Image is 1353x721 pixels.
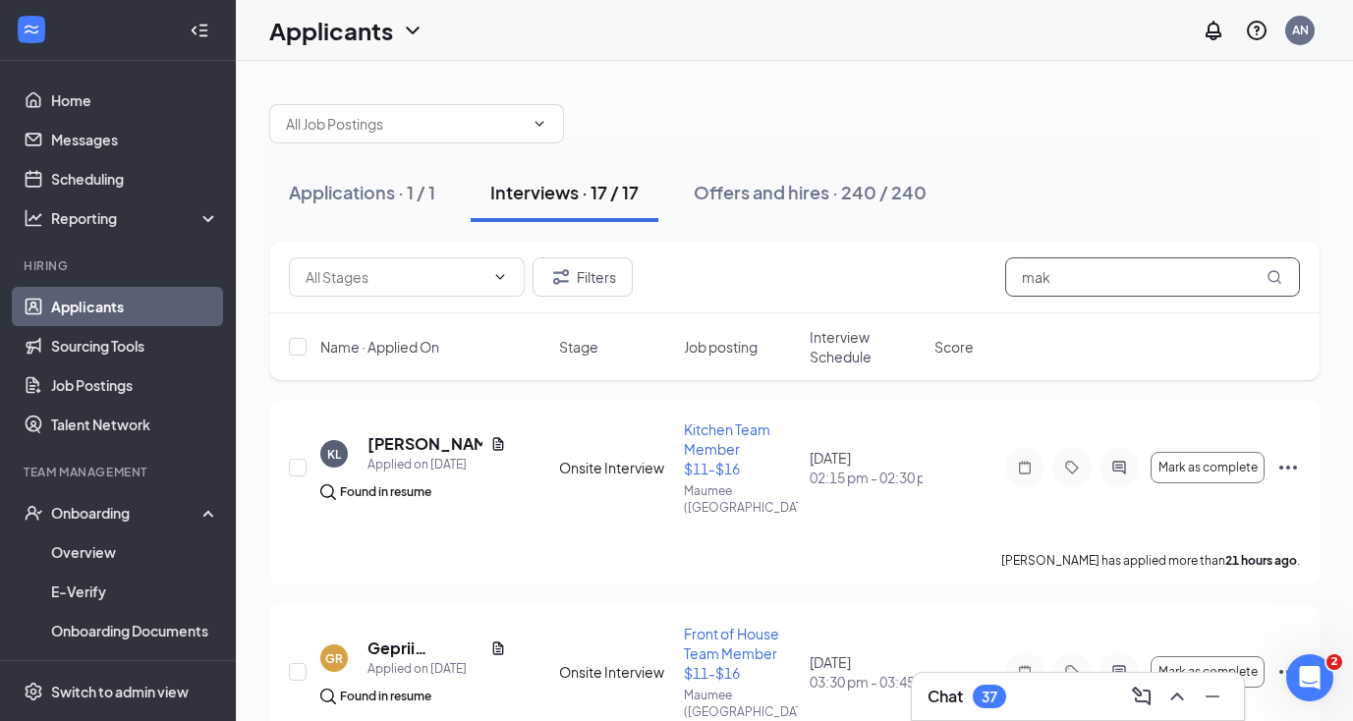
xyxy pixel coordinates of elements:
[306,266,484,288] input: All Stages
[559,458,672,477] div: Onsite Interview
[51,650,219,690] a: Activity log
[684,687,797,720] p: Maumee ([GEOGRAPHIC_DATA])
[51,326,219,365] a: Sourcing Tools
[1197,681,1228,712] button: Minimize
[1245,19,1268,42] svg: QuestionInfo
[269,14,393,47] h1: Applicants
[1001,552,1300,569] p: [PERSON_NAME] has applied more than .
[325,650,343,667] div: GR
[51,208,220,228] div: Reporting
[810,468,923,487] span: 02:15 pm - 02:30 pm
[1130,685,1154,708] svg: ComposeMessage
[51,572,219,611] a: E-Verify
[1005,257,1300,297] input: Search in interviews
[810,327,923,366] span: Interview Schedule
[1126,681,1157,712] button: ComposeMessage
[1286,654,1333,701] iframe: Intercom live chat
[1326,654,1342,670] span: 2
[934,337,974,357] span: Score
[492,269,508,285] svg: ChevronDown
[24,464,215,480] div: Team Management
[51,159,219,198] a: Scheduling
[327,446,341,463] div: KL
[490,436,506,452] svg: Document
[1107,664,1131,680] svg: ActiveChat
[367,433,482,455] h5: [PERSON_NAME]
[367,659,506,679] div: Applied on [DATE]
[320,689,336,704] img: search.bf7aa3482b7795d4f01b.svg
[810,652,923,692] div: [DATE]
[51,682,189,701] div: Switch to admin view
[532,116,547,132] svg: ChevronDown
[1151,656,1265,688] button: Mark as complete
[1267,269,1282,285] svg: MagnifyingGlass
[51,81,219,120] a: Home
[810,448,923,487] div: [DATE]
[24,208,43,228] svg: Analysis
[928,686,963,707] h3: Chat
[684,337,758,357] span: Job posting
[1202,19,1225,42] svg: Notifications
[367,638,482,659] h5: Geprii [PERSON_NAME]
[51,287,219,326] a: Applicants
[684,625,779,682] span: Front of House Team Member $11-$16
[1161,681,1193,712] button: ChevronUp
[1151,452,1265,483] button: Mark as complete
[1201,685,1224,708] svg: Minimize
[24,682,43,701] svg: Settings
[51,611,219,650] a: Onboarding Documents
[684,420,770,477] span: Kitchen Team Member $11-$16
[51,532,219,572] a: Overview
[1013,664,1037,680] svg: Note
[1225,553,1297,568] b: 21 hours ago
[1276,660,1300,684] svg: Ellipses
[1158,665,1258,679] span: Mark as complete
[51,503,202,523] div: Onboarding
[22,20,41,39] svg: WorkstreamLogo
[1013,460,1037,475] svg: Note
[286,113,524,135] input: All Job Postings
[190,21,209,40] svg: Collapse
[559,337,598,357] span: Stage
[1165,685,1189,708] svg: ChevronUp
[51,405,219,444] a: Talent Network
[1060,664,1084,680] svg: Tag
[533,257,633,297] button: Filter Filters
[810,672,923,692] span: 03:30 pm - 03:45 pm
[320,337,439,357] span: Name · Applied On
[694,180,927,204] div: Offers and hires · 240 / 240
[490,180,639,204] div: Interviews · 17 / 17
[559,662,672,682] div: Onsite Interview
[1107,460,1131,475] svg: ActiveChat
[401,19,424,42] svg: ChevronDown
[24,503,43,523] svg: UserCheck
[51,365,219,405] a: Job Postings
[24,257,215,274] div: Hiring
[549,265,573,289] svg: Filter
[340,687,431,706] div: Found in resume
[367,455,506,474] div: Applied on [DATE]
[1060,460,1084,475] svg: Tag
[51,120,219,159] a: Messages
[1276,456,1300,479] svg: Ellipses
[982,689,997,705] div: 37
[320,484,336,500] img: search.bf7aa3482b7795d4f01b.svg
[289,180,435,204] div: Applications · 1 / 1
[340,482,431,502] div: Found in resume
[1292,22,1309,38] div: AN
[684,482,797,516] p: Maumee ([GEOGRAPHIC_DATA])
[1158,461,1258,474] span: Mark as complete
[490,640,506,656] svg: Document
